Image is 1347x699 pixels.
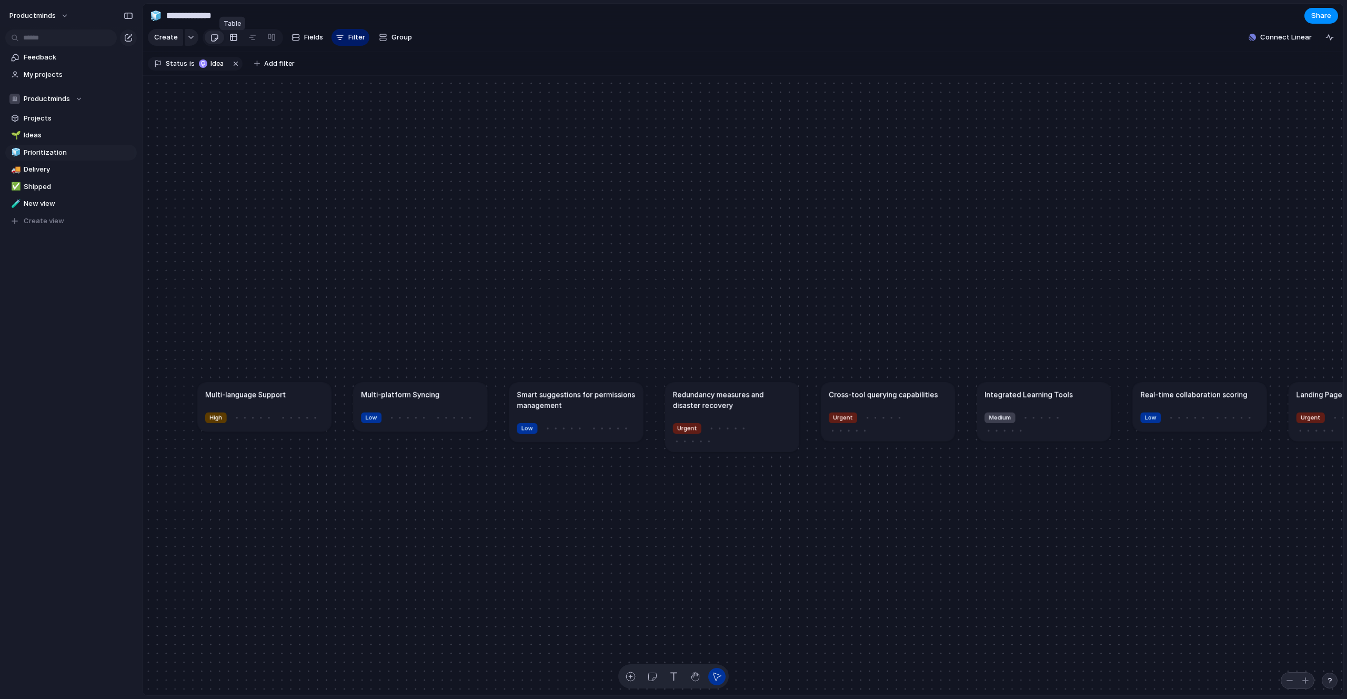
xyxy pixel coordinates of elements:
[24,130,133,141] span: Ideas
[304,32,323,43] span: Fields
[5,162,137,177] a: 🚚Delivery
[147,7,164,24] button: 🧊
[1294,411,1327,425] button: Urgent
[1145,413,1157,422] span: Low
[154,32,178,43] span: Create
[677,424,697,433] span: Urgent
[5,67,137,83] a: My projects
[5,7,74,24] button: Productminds
[9,147,20,158] button: 🧊
[1304,8,1338,24] button: Share
[1301,413,1320,422] span: Urgent
[219,17,245,31] div: Table
[1311,11,1331,21] span: Share
[209,413,222,422] span: High
[1140,389,1247,400] h1: Real-time collaboration scoring
[984,389,1073,400] h1: Integrated Learning Tools
[187,58,197,69] button: is
[203,411,229,425] button: High
[205,389,286,400] h1: Multi-language Support
[829,389,938,400] h1: Cross-tool querying capabilities
[24,94,70,104] span: Productminds
[5,179,137,195] a: ✅Shipped
[24,52,133,63] span: Feedback
[5,127,137,143] a: 🌱Ideas
[189,59,195,68] span: is
[833,413,852,422] span: Urgent
[982,411,1018,425] button: Medium
[374,29,417,46] button: Group
[5,111,137,126] a: Projects
[24,164,133,175] span: Delivery
[331,29,369,46] button: Filter
[24,216,64,226] span: Create view
[264,59,295,68] span: Add filter
[1244,29,1316,45] button: Connect Linear
[287,29,327,46] button: Fields
[9,164,20,175] button: 🚚
[359,411,384,425] button: Low
[248,56,301,71] button: Add filter
[196,58,229,69] button: Idea
[24,147,133,158] span: Prioritization
[670,421,703,435] button: Urgent
[11,129,18,142] div: 🌱
[9,182,20,192] button: ✅
[521,424,533,433] span: Low
[24,182,133,192] span: Shipped
[517,389,635,411] h1: Smart suggestions for permissions management
[1138,411,1163,425] button: Low
[9,198,20,209] button: 🧪
[1260,32,1312,43] span: Connect Linear
[5,213,137,229] button: Create view
[11,181,18,193] div: ✅
[5,49,137,65] a: Feedback
[24,113,133,124] span: Projects
[361,389,439,400] h1: Multi-platform Syncing
[989,413,1011,422] span: Medium
[827,411,860,425] button: Urgent
[366,413,377,422] span: Low
[9,11,56,21] span: Productminds
[673,389,791,411] h1: Redundancy measures and disaster recovery
[391,32,412,43] span: Group
[9,130,20,141] button: 🌱
[11,164,18,176] div: 🚚
[150,8,162,23] div: 🧊
[210,59,226,68] span: Idea
[348,32,365,43] span: Filter
[148,29,183,46] button: Create
[24,198,133,209] span: New view
[5,196,137,212] a: 🧪New view
[11,198,18,210] div: 🧪
[11,146,18,158] div: 🧊
[5,145,137,161] a: 🧊Prioritization
[5,91,137,107] button: Productminds
[24,69,133,80] span: My projects
[515,421,539,435] button: Low
[166,59,187,68] span: Status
